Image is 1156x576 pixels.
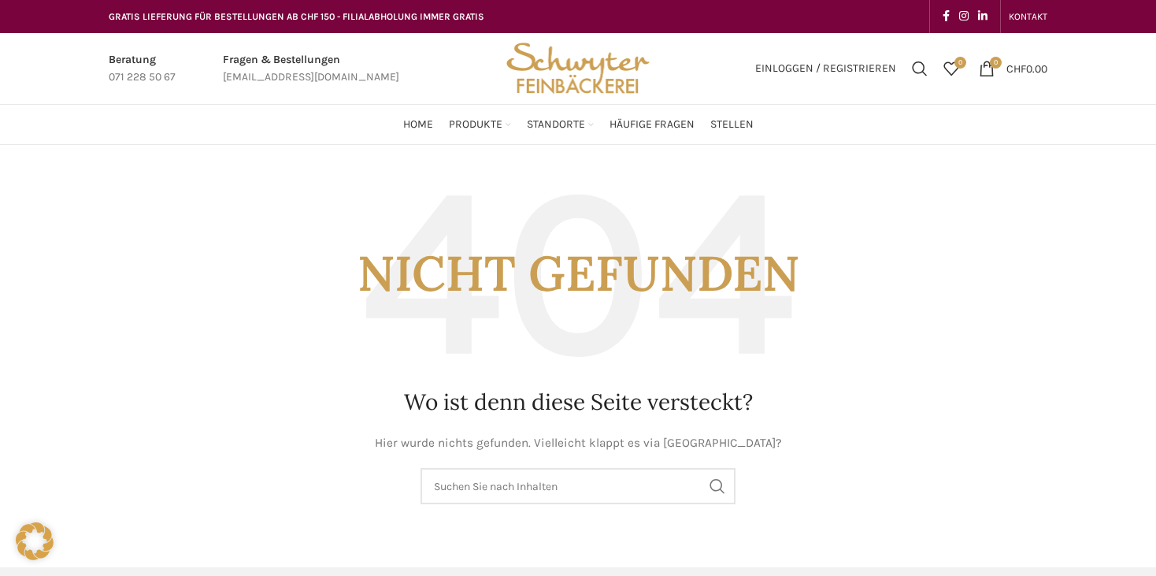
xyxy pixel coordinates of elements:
input: Suchen [421,468,735,504]
a: Facebook social link [938,6,954,28]
span: KONTAKT [1009,11,1047,22]
span: CHF [1006,61,1026,75]
div: Meine Wunschliste [936,53,967,84]
a: Infobox link [109,51,176,87]
a: Home [403,109,433,140]
span: 0 [990,57,1002,69]
a: 0 [936,53,967,84]
a: 0 CHF0.00 [971,53,1055,84]
span: Häufige Fragen [609,117,695,132]
span: Stellen [710,117,754,132]
a: Standorte [527,109,594,140]
a: Einloggen / Registrieren [747,53,904,84]
span: Einloggen / Registrieren [755,63,896,74]
span: GRATIS LIEFERUNG FÜR BESTELLUNGEN AB CHF 150 - FILIALABHOLUNG IMMER GRATIS [109,11,484,22]
span: Standorte [527,117,585,132]
span: 0 [954,57,966,69]
a: Linkedin social link [973,6,992,28]
a: Stellen [710,109,754,140]
h3: Nicht gefunden [109,177,1047,371]
a: Site logo [501,61,655,74]
div: Main navigation [101,109,1055,140]
a: Häufige Fragen [609,109,695,140]
span: Home [403,117,433,132]
a: Instagram social link [954,6,973,28]
p: Hier wurde nichts gefunden. Vielleicht klappt es via [GEOGRAPHIC_DATA]? [109,433,1047,453]
a: Infobox link [223,51,399,87]
a: KONTAKT [1009,1,1047,32]
h1: Wo ist denn diese Seite versteckt? [109,387,1047,418]
a: Produkte [449,109,511,140]
span: Produkte [449,117,502,132]
a: Suchen [904,53,936,84]
bdi: 0.00 [1006,61,1047,75]
img: Bäckerei Schwyter [501,33,655,104]
div: Secondary navigation [1001,1,1055,32]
